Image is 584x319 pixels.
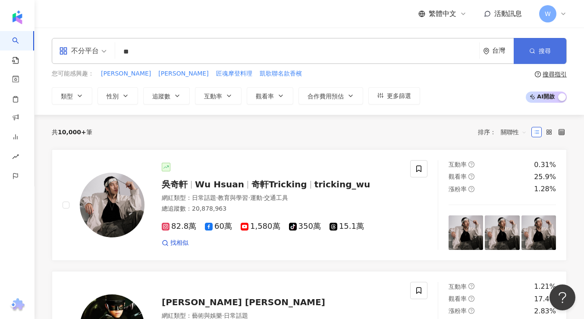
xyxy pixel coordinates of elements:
[549,284,575,310] iframe: Help Scout Beacon - Open
[195,179,244,190] span: Wu Hsuan
[539,47,551,54] span: 搜尋
[80,173,144,237] img: KOL Avatar
[52,87,92,104] button: 類型
[97,87,138,104] button: 性別
[259,69,302,79] button: 凱歌聯名款香檳
[61,93,73,100] span: 類型
[368,87,420,104] button: 更多篩選
[256,93,274,100] span: 觀看率
[534,294,556,304] div: 17.4%
[521,215,556,250] img: post-image
[468,308,474,314] span: question-circle
[248,194,250,201] span: ·
[170,239,188,247] span: 找相似
[501,125,527,139] span: 關聯性
[192,312,222,319] span: 藝術與娛樂
[101,69,151,78] span: [PERSON_NAME]
[387,92,411,99] span: 更多篩選
[468,174,474,180] span: question-circle
[449,307,467,314] span: 漲粉率
[449,295,467,302] span: 觀看率
[468,283,474,289] span: question-circle
[152,93,170,100] span: 追蹤數
[218,194,248,201] span: 教育與學習
[224,312,248,319] span: 日常話題
[289,222,321,231] span: 350萬
[298,87,363,104] button: 合作費用預估
[143,87,190,104] button: 追蹤數
[59,47,68,55] span: appstore
[492,47,514,54] div: 台灣
[330,222,364,231] span: 15.1萬
[100,69,151,79] button: [PERSON_NAME]
[468,186,474,192] span: question-circle
[251,179,307,190] span: 奇軒Tricking
[478,125,531,139] div: 排序：
[535,71,541,77] span: question-circle
[264,194,288,201] span: 交通工具
[52,69,94,78] span: 您可能感興趣：
[216,69,252,78] span: 匠魂摩登料理
[241,222,280,231] span: 1,580萬
[262,194,264,201] span: ·
[534,282,556,291] div: 1.21%
[162,179,188,190] span: 吳奇軒
[260,69,302,78] span: 凱歌聯名款香檳
[192,194,216,201] span: 日常話題
[52,149,567,261] a: KOL Avatar吳奇軒Wu Hsuan奇軒Trickingtricking_wu網紅類型：日常話題·教育與學習·運動·交通工具總追蹤數：20,878,96382.8萬60萬1,580萬350...
[107,93,119,100] span: 性別
[308,93,344,100] span: 合作費用預估
[158,69,209,79] button: [PERSON_NAME]
[545,9,551,19] span: W
[216,194,218,201] span: ·
[10,10,24,24] img: logo icon
[534,306,556,316] div: 2.83%
[250,194,262,201] span: 運動
[59,44,99,58] div: 不分平台
[222,312,224,319] span: ·
[534,172,556,182] div: 25.9%
[314,179,370,190] span: tricking_wu
[485,215,519,250] img: post-image
[162,222,196,231] span: 82.8萬
[162,194,400,202] div: 網紅類型 ：
[449,186,467,193] span: 漲粉率
[52,129,92,136] div: 共 筆
[449,283,467,290] span: 互動率
[483,48,490,54] span: environment
[12,148,19,167] span: rise
[449,215,483,250] img: post-image
[216,69,253,79] button: 匠魂摩登料理
[195,87,242,104] button: 互動率
[162,205,400,213] div: 總追蹤數 ： 20,878,963
[534,184,556,194] div: 1.28%
[247,87,293,104] button: 觀看率
[534,160,556,170] div: 0.31%
[12,31,29,65] a: search
[162,297,325,307] span: [PERSON_NAME] [PERSON_NAME]
[9,298,26,312] img: chrome extension
[449,173,467,180] span: 觀看率
[58,129,86,136] span: 10,000+
[468,296,474,302] span: question-circle
[429,9,456,19] span: 繁體中文
[494,9,522,18] span: 活動訊息
[514,38,566,64] button: 搜尋
[158,69,208,78] span: [PERSON_NAME]
[204,93,222,100] span: 互動率
[162,239,188,247] a: 找相似
[449,161,467,168] span: 互動率
[543,71,567,78] div: 搜尋指引
[468,161,474,167] span: question-circle
[205,222,232,231] span: 60萬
